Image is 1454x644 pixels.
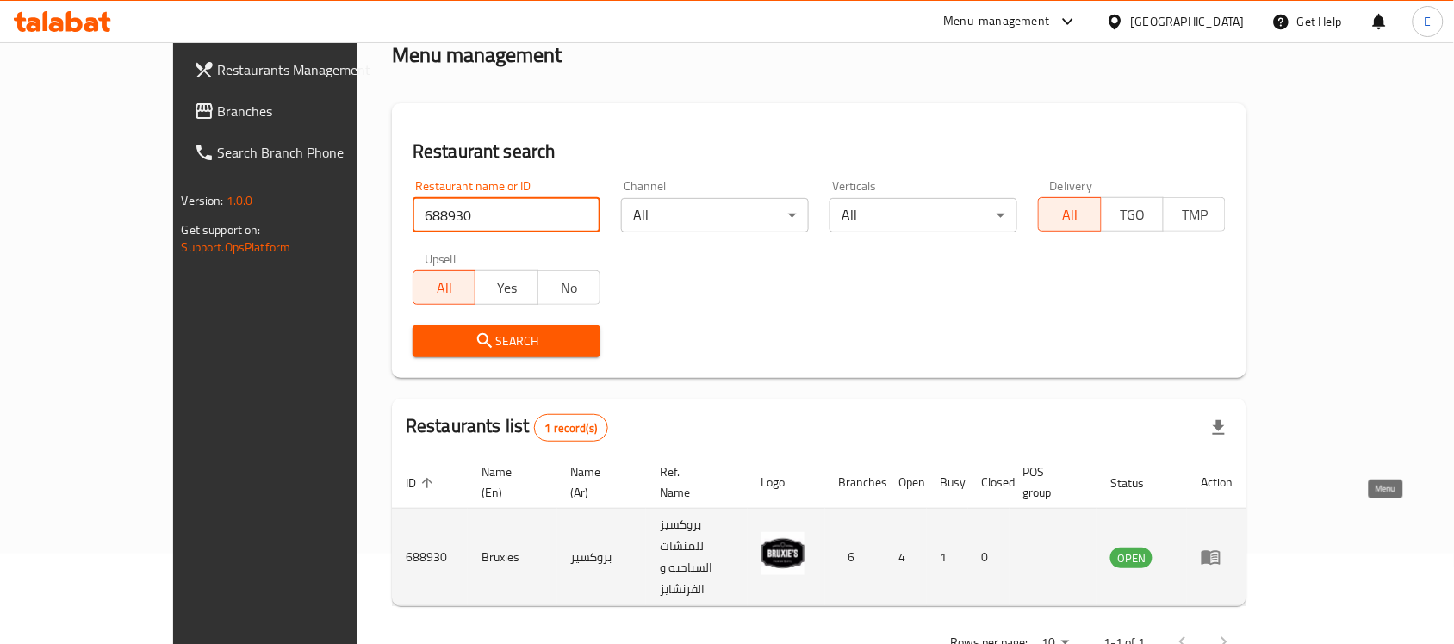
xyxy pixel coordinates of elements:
td: Bruxies [468,509,557,606]
td: 688930 [392,509,468,606]
table: enhanced table [392,456,1246,606]
a: Branches [180,90,416,132]
span: No [545,276,593,300]
button: All [413,270,475,305]
th: Branches [825,456,885,509]
th: Logo [748,456,825,509]
div: Export file [1198,407,1240,449]
span: Status [1110,473,1166,493]
td: بروكسيز [557,509,646,606]
button: TGO [1101,197,1164,232]
span: 1.0.0 [227,189,253,212]
span: Search [426,331,587,352]
div: [GEOGRAPHIC_DATA] [1131,12,1245,31]
a: Restaurants Management [180,49,416,90]
td: 0 [968,509,1010,606]
button: No [537,270,600,305]
button: Yes [475,270,537,305]
span: Ref. Name [660,461,726,503]
span: Get support on: [182,219,261,241]
input: Search for restaurant name or ID.. [413,198,600,232]
h2: Restaurants list [406,413,608,442]
span: POS group [1023,461,1077,503]
td: 1 [927,509,968,606]
span: ID [406,473,438,493]
img: Bruxies [761,532,805,575]
a: Support.OpsPlatform [182,236,291,258]
h2: Menu management [392,41,562,69]
span: All [420,276,469,300]
span: Yes [482,276,531,300]
button: TMP [1163,197,1226,232]
button: All [1038,197,1101,232]
div: All [621,198,809,232]
span: All [1046,202,1094,227]
th: Open [885,456,927,509]
th: Action [1187,456,1246,509]
label: Upsell [425,253,457,265]
button: Search [413,325,600,357]
span: Search Branch Phone [218,142,402,163]
a: Search Branch Phone [180,132,416,173]
span: Name (Ar) [571,461,625,503]
td: 4 [885,509,927,606]
span: Version: [182,189,224,212]
span: Name (En) [482,461,537,503]
span: TGO [1109,202,1157,227]
div: All [830,198,1017,232]
label: Delivery [1050,180,1093,192]
span: E [1425,12,1432,31]
div: Menu-management [944,11,1050,32]
span: Restaurants Management [218,59,402,80]
span: OPEN [1110,548,1153,568]
span: TMP [1171,202,1219,227]
span: Branches [218,101,402,121]
th: Busy [927,456,968,509]
div: OPEN [1110,548,1153,568]
td: بروكسيز للمنشات السياحيه و الفرنشايز [646,509,747,606]
th: Closed [968,456,1010,509]
div: Total records count [534,414,609,442]
h2: Restaurant search [413,139,1226,164]
td: 6 [825,509,885,606]
span: 1 record(s) [535,420,608,437]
